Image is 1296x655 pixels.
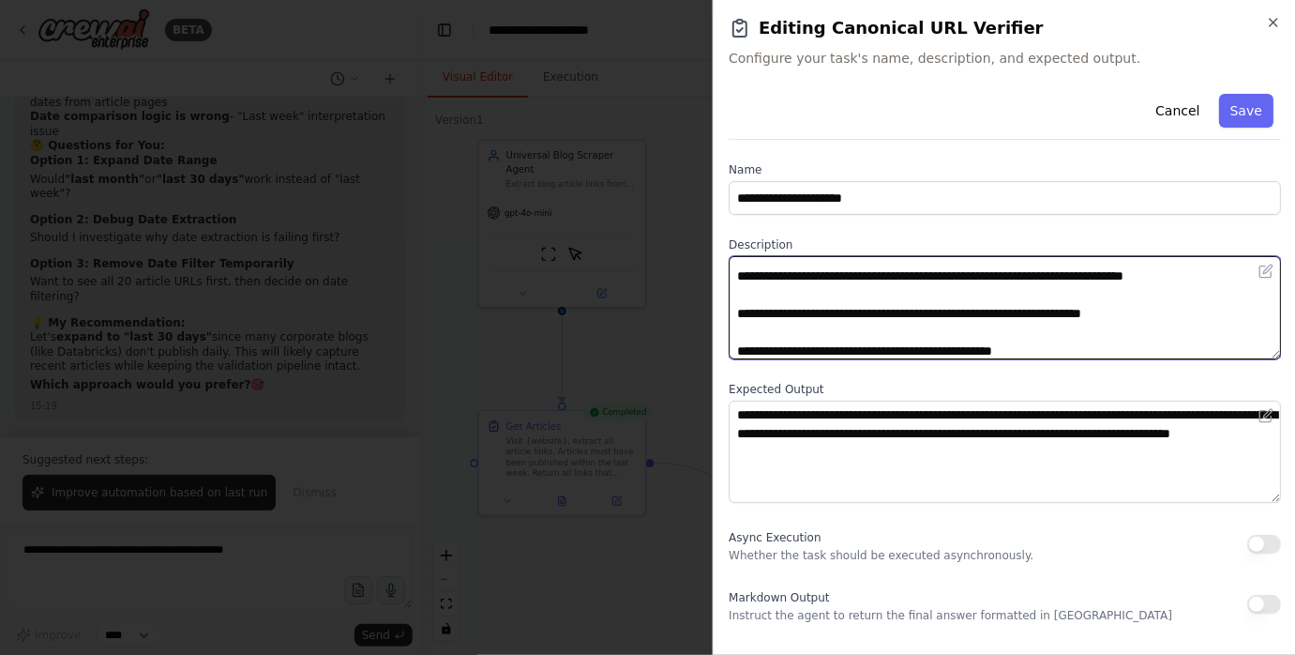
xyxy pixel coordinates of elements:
[729,382,1281,397] label: Expected Output
[729,591,829,604] span: Markdown Output
[729,531,821,544] span: Async Execution
[729,162,1281,177] label: Name
[1255,260,1277,282] button: Open in editor
[729,237,1281,252] label: Description
[1255,404,1277,427] button: Open in editor
[729,49,1281,68] span: Configure your task's name, description, and expected output.
[729,15,1281,41] h2: Editing Canonical URL Verifier
[1144,94,1211,128] button: Cancel
[729,608,1172,623] p: Instruct the agent to return the final answer formatted in [GEOGRAPHIC_DATA]
[729,548,1033,563] p: Whether the task should be executed asynchronously.
[1219,94,1273,128] button: Save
